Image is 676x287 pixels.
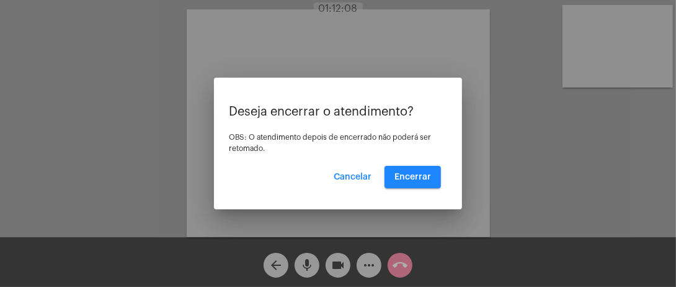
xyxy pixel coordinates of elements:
[324,166,381,188] button: Cancelar
[229,105,447,119] p: Deseja encerrar o atendimento?
[385,166,441,188] button: Encerrar
[334,173,371,181] span: Cancelar
[229,134,431,152] span: OBS: O atendimento depois de encerrado não poderá ser retomado.
[394,173,431,181] span: Encerrar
